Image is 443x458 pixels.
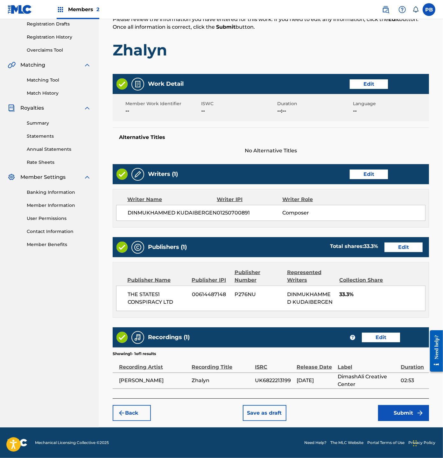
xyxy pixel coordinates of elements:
[20,61,45,69] span: Matching
[116,332,128,343] img: Valid
[364,243,378,249] span: 33.3 %
[243,405,286,421] button: Save as draft
[128,209,217,217] span: DINMUKHAMMED KUDAIBERGEN
[282,209,342,217] span: Composer
[27,77,91,84] a: Matching Tool
[425,325,443,376] iframe: Resource Center
[134,244,142,251] img: Publishers
[217,196,282,203] div: Writer IPI
[8,439,27,447] img: logo
[339,291,425,298] span: 33.3%
[96,6,99,12] span: 2
[297,377,334,384] span: [DATE]
[396,3,409,16] div: Help
[127,276,187,284] div: Publisher Name
[378,405,429,421] button: Submit
[27,133,91,140] a: Statements
[20,104,44,112] span: Royalties
[287,291,333,305] span: DINMUKHAMMED KUDAIBERGEN
[27,146,91,153] a: Annual Statements
[83,104,91,112] img: expand
[119,134,423,141] h5: Alternative Titles
[116,169,128,180] img: Valid
[201,100,276,107] span: ISWC
[340,276,384,284] div: Collection Share
[192,377,252,384] span: Zhalyn
[398,6,406,13] img: help
[113,147,429,155] span: No Alternative Titles
[413,434,417,453] div: Drag
[255,357,293,371] div: ISRC
[411,427,443,458] iframe: Chat Widget
[277,107,352,115] span: --:--
[68,6,99,13] span: Members
[192,291,230,298] span: 00614487148
[113,16,429,31] p: Please review the information you have entered for this work. If you need to edit any information...
[118,409,125,417] img: 7ee5dd4eb1f8a8e3ef2f.svg
[362,333,400,342] button: Edit
[235,291,282,298] span: P276NU
[27,189,91,196] a: Banking Information
[282,196,342,203] div: Writer Role
[8,104,15,112] img: Royalties
[416,409,424,417] img: f7272a7cc735f4ea7f67.svg
[8,5,32,14] img: MLC Logo
[113,351,156,357] p: Showing 1 - 1 of 1 results
[338,357,398,371] div: Label
[423,3,435,16] div: User Menu
[408,440,435,446] a: Privacy Policy
[330,440,363,446] a: The MLC Website
[83,173,91,181] img: expand
[27,228,91,235] a: Contact Information
[287,269,335,284] div: Represented Writers
[148,334,190,341] h5: Recordings (1)
[116,78,128,90] img: Valid
[148,244,187,251] h5: Publishers (1)
[235,269,282,284] div: Publisher Number
[57,6,64,13] img: Top Rightsholders
[384,243,423,252] button: Edit
[134,171,142,178] img: Writers
[192,357,252,371] div: Recording Title
[27,21,91,27] a: Registration Drafts
[148,80,184,88] h5: Work Detail
[35,440,109,446] span: Mechanical Licensing Collective © 2025
[304,440,327,446] a: Need Help?
[134,334,142,341] img: Recordings
[255,377,293,384] span: UK6822213199
[27,34,91,40] a: Registration History
[412,6,419,13] div: Notifications
[119,377,189,384] span: [PERSON_NAME]
[350,79,388,89] button: Edit
[125,100,200,107] span: Member Work Identifier
[125,107,200,115] span: --
[27,47,91,54] a: Overclaims Tool
[83,61,91,69] img: expand
[388,16,399,22] strong: Edit
[330,243,378,250] div: Total shares:
[217,209,283,217] span: 01250700891
[134,80,142,88] img: Work Detail
[201,107,276,115] span: --
[367,440,404,446] a: Portal Terms of Use
[27,90,91,97] a: Match History
[148,171,178,178] h5: Writers (1)
[113,405,151,421] button: Back
[20,173,66,181] span: Member Settings
[216,24,236,30] strong: Submit
[401,377,426,384] span: 02:53
[401,357,426,371] div: Duration
[277,100,352,107] span: Duration
[353,107,428,115] span: --
[192,276,229,284] div: Publisher IPI
[27,202,91,209] a: Member Information
[27,215,91,222] a: User Permissions
[8,173,15,181] img: Member Settings
[27,120,91,127] a: Summary
[128,291,187,306] span: THE STATE51 CONSPIRACY LTD
[27,159,91,166] a: Rate Sheets
[379,3,392,16] a: Public Search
